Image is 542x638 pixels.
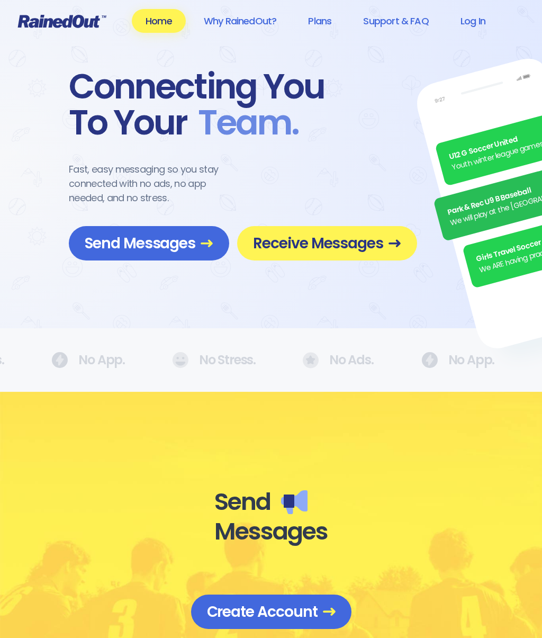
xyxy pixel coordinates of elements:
[421,352,438,368] img: No Ads.
[190,9,291,33] a: Why RainedOut?
[51,352,109,368] div: No App.
[303,352,319,369] img: No Ads.
[172,352,239,368] div: No Stress.
[132,9,186,33] a: Home
[85,234,213,253] span: Send Messages
[172,352,188,368] img: No Ads.
[281,490,308,514] img: Send messages
[191,595,351,629] a: Create Account
[187,105,299,141] span: Team .
[447,9,499,33] a: Log In
[214,487,328,517] div: Send
[69,226,229,260] a: Send Messages
[294,9,345,33] a: Plans
[421,352,478,368] div: No App.
[69,69,417,141] div: Connecting You To Your
[214,517,328,546] div: Messages
[349,9,442,33] a: Support & FAQ
[253,234,401,253] span: Receive Messages
[303,352,358,369] div: No Ads.
[207,603,336,621] span: Create Account
[237,226,417,260] a: Receive Messages
[69,162,238,205] div: Fast, easy messaging so you stay connected with no ads, no app needed, and no stress.
[51,352,68,368] img: No Ads.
